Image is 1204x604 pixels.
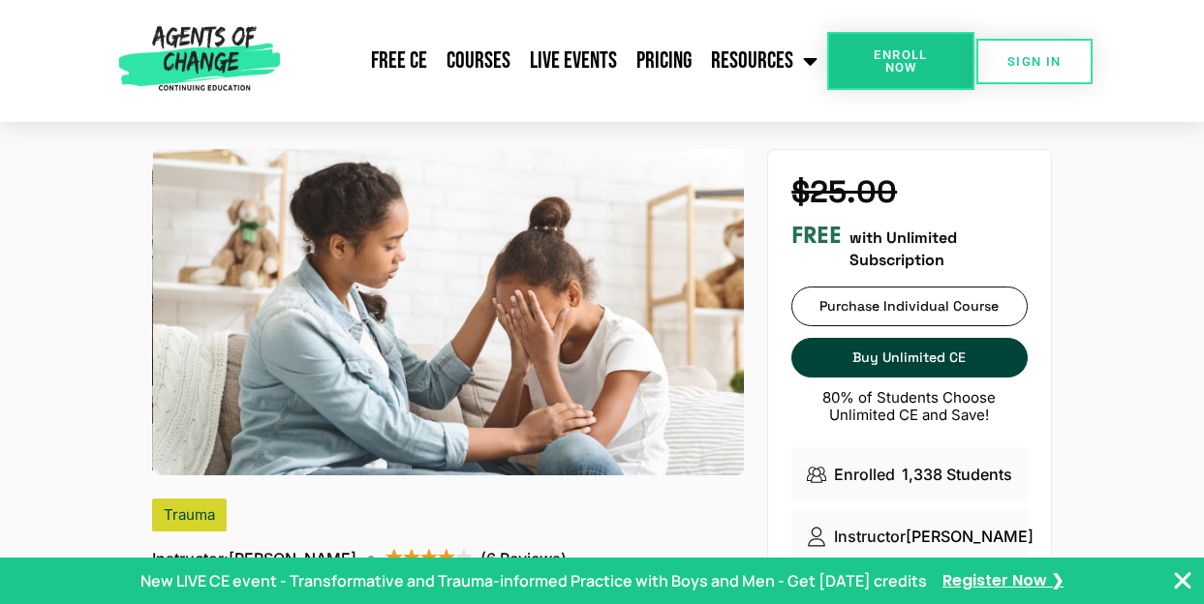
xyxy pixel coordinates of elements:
p: [PERSON_NAME] [152,547,356,570]
button: Close Banner [1171,569,1194,592]
p: 1,338 Students [902,463,1012,486]
span: Buy Unlimited CE [852,349,966,366]
a: Pricing [627,37,701,85]
span: Enroll Now [858,48,943,74]
span: Instructor: [152,547,229,570]
p: (6 Reviews) [480,547,567,570]
a: Free CE [361,37,437,85]
div: with Unlimited Subscription [791,222,1027,271]
img: Intergenerational Trauma (1 General CE Credit) [152,149,744,476]
a: Resources [701,37,827,85]
p: 80% of Students Choose Unlimited CE and Save! [791,389,1027,424]
span: Purchase Individual Course [819,298,999,315]
a: Register Now ❯ [942,570,1064,591]
p: Enrolled [834,463,895,486]
a: Buy Unlimited CE [791,338,1027,377]
h3: FREE [791,222,842,250]
a: SIGN IN [976,39,1093,84]
a: Enroll Now [827,32,974,90]
div: Trauma [152,498,227,531]
span: SIGN IN [1007,55,1062,68]
p: [PERSON_NAME] [906,525,1034,548]
h4: $25.00 [791,173,1027,210]
p: New LIVE CE event - Transformative and Trauma-informed Practice with Boys and Men - Get [DATE] cr... [140,569,927,592]
a: Live Events [520,37,627,85]
nav: Menu [288,37,827,85]
a: Purchase Individual Course [791,287,1027,326]
a: Courses [437,37,520,85]
p: Instructor [834,525,906,548]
